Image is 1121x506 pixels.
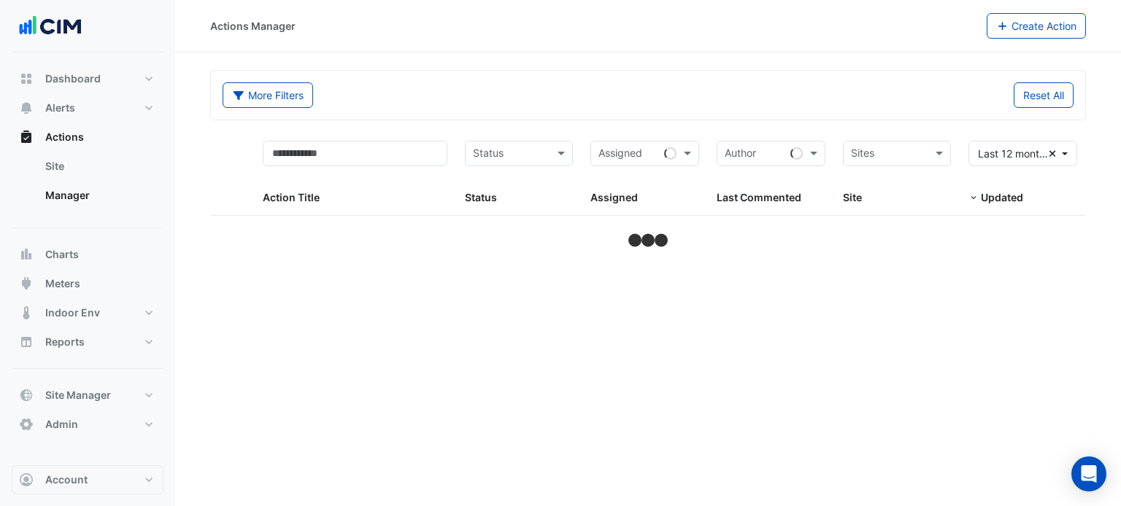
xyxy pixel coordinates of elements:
app-icon: Actions [19,130,34,144]
img: Company Logo [18,12,83,41]
span: Charts [45,247,79,262]
app-icon: Dashboard [19,71,34,86]
span: Action Title [263,191,320,203]
button: Indoor Env [12,298,163,327]
span: Site Manager [45,388,111,402]
button: Actions [12,122,163,152]
button: Create Action [987,13,1087,39]
span: Status [465,191,497,203]
button: More Filters [223,82,313,108]
app-icon: Indoor Env [19,305,34,320]
app-icon: Reports [19,335,34,349]
button: Last 12 months [968,141,1077,166]
span: Reports [45,335,85,349]
app-icon: Alerts [19,101,34,115]
button: Reset All [1014,82,1074,108]
div: Actions [12,152,163,216]
span: Assigned [590,191,638,203]
app-icon: Site Manager [19,388,34,402]
span: 01 Sep 24 - 31 Aug 25 [978,147,1050,160]
fa-icon: Clear [1049,146,1057,161]
span: Account [45,472,88,487]
span: Updated [981,191,1023,203]
span: Indoor Env [45,305,100,320]
button: Dashboard [12,64,163,93]
div: Actions Manager [210,18,296,34]
span: Admin [45,417,78,432]
div: Open Intercom Messenger [1071,456,1106,491]
button: Site Manager [12,381,163,410]
button: Admin [12,410,163,439]
span: Dashboard [45,71,101,86]
app-icon: Charts [19,247,34,262]
span: Site [843,191,862,203]
span: Meters [45,276,80,291]
button: Charts [12,240,163,269]
span: Alerts [45,101,75,115]
button: Meters [12,269,163,298]
a: Site [34,152,163,181]
app-icon: Admin [19,417,34,432]
span: Last Commented [717,191,801,203]
button: Reports [12,327,163,357]
span: Actions [45,130,84,144]
a: Manager [34,181,163,210]
button: Account [12,465,163,494]
button: Alerts [12,93,163,122]
app-icon: Meters [19,276,34,291]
